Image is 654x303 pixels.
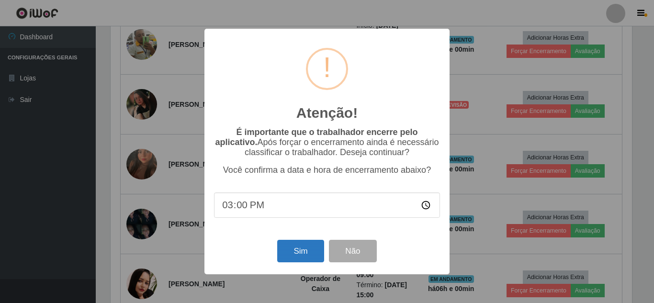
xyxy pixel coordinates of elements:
[215,127,417,147] b: É importante que o trabalhador encerre pelo aplicativo.
[296,104,358,122] h2: Atenção!
[277,240,324,262] button: Sim
[214,165,440,175] p: Você confirma a data e hora de encerramento abaixo?
[214,127,440,157] p: Após forçar o encerramento ainda é necessário classificar o trabalhador. Deseja continuar?
[329,240,376,262] button: Não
